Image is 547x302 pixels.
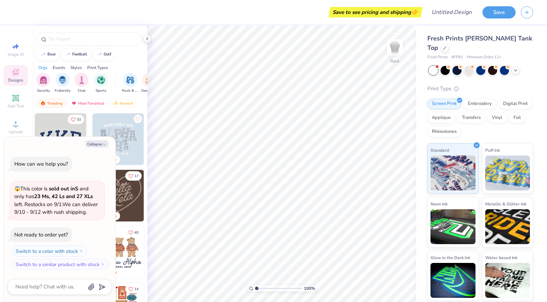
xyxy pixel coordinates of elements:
img: trend_line.gif [65,52,71,56]
button: filter button [55,73,70,93]
span: Fresh Prints [PERSON_NAME] Tank Top [427,34,532,52]
div: Styles [70,65,82,71]
div: golf [104,52,111,56]
span: Fresh Prints [427,54,448,60]
div: bear [47,52,56,56]
button: bear [37,49,59,60]
button: football [61,49,90,60]
span: 😱 [14,186,20,192]
span: Sorority [37,88,50,93]
img: 5a4b4175-9e88-49c8-8a23-26d96782ddc6 [92,113,144,165]
span: 33 [77,118,81,121]
button: Like [125,228,142,237]
button: Like [68,115,84,124]
button: filter button [94,73,108,93]
div: Vinyl [487,113,507,123]
img: 12710c6a-dcc0-49ce-8688-7fe8d5f96fe2 [92,170,144,221]
div: Print Types [87,65,108,71]
button: Like [125,284,142,294]
span: Image AI [8,52,24,57]
span: Club [78,88,85,93]
span: Rush & Bid [122,88,138,93]
div: Save to see pricing and shipping [330,7,421,17]
img: Puff Ink [485,156,530,190]
div: Embroidery [463,99,496,109]
button: Like [125,171,142,181]
div: Foil [509,113,525,123]
span: Fraternity [55,88,70,93]
span: This color is and only has left . Restocks on 9/1. We can deliver 9/10 - 9/12 with rush shipping. [14,185,98,216]
div: How can we help you? [14,160,68,167]
div: Newest [110,99,136,107]
span: 👉 [411,8,419,16]
button: filter button [122,73,138,93]
div: Orgs [38,65,47,71]
button: Like [134,115,142,123]
span: Designs [8,77,23,83]
img: trending.gif [40,101,46,106]
img: Metallic & Glitter Ink [485,209,530,244]
span: Water based Ink [485,254,517,261]
span: Puff Ink [485,146,500,154]
strong: 23 Ms, 42 Ls and 27 XLs [34,193,93,200]
img: Standard [430,156,475,190]
img: a3be6b59-b000-4a72-aad0-0c575b892a6b [92,226,144,278]
span: Sports [96,88,106,93]
span: Neon Ink [430,200,448,207]
img: Switch to a color with stock [79,249,83,253]
img: ead2b24a-117b-4488-9b34-c08fd5176a7b [144,170,195,221]
input: Try "Alpha" [48,36,137,43]
button: filter button [75,73,89,93]
div: Print Type [427,85,533,93]
span: Upload [9,129,23,135]
button: Switch to a color with stock [12,246,87,257]
span: Game Day [141,88,157,93]
button: Collapse [85,140,108,148]
div: filter for Club [75,73,89,93]
img: Switch to a similar product with stock [101,262,105,266]
div: Digital Print [499,99,532,109]
img: trend_line.gif [97,52,102,56]
img: Club Image [78,76,85,84]
img: 3b9aba4f-e317-4aa7-a679-c95a879539bd [35,113,87,165]
span: Add Text [7,103,24,109]
img: Glow in the Dark Ink [430,263,475,298]
img: edfb13fc-0e43-44eb-bea2-bf7fc0dd67f9 [86,113,138,165]
img: Water based Ink [485,263,530,298]
span: Metallic & Glitter Ink [485,200,526,207]
img: Fraternity Image [59,76,66,84]
div: filter for Sports [94,73,108,93]
img: Newest.gif [113,101,118,106]
div: filter for Fraternity [55,73,70,93]
div: filter for Sorority [36,73,50,93]
strong: sold out in S [49,185,78,192]
span: 100 % [304,285,315,292]
span: 40 [134,231,138,234]
img: d12c9beb-9502-45c7-ae94-40b97fdd6040 [144,226,195,278]
img: Rush & Bid Image [126,76,134,84]
img: Game Day Image [145,76,153,84]
span: Standard [430,146,449,154]
div: Trending [37,99,66,107]
img: Sorority Image [39,76,47,84]
img: Neon Ink [430,209,475,244]
img: most_fav.gif [71,101,77,106]
div: Transfers [457,113,485,123]
div: Screen Print [427,99,461,109]
span: # FP81 [451,54,463,60]
div: Events [53,65,65,71]
div: Not ready to order yet? [14,231,68,238]
button: filter button [141,73,157,93]
div: Rhinestones [427,127,461,137]
input: Untitled Design [426,5,477,19]
div: Back [390,58,399,64]
span: 17 [134,174,138,178]
img: trend_line.gif [40,52,46,56]
button: filter button [36,73,50,93]
div: Applique [427,113,455,123]
div: Most Favorited [68,99,107,107]
button: Save [482,6,516,18]
span: 14 [134,287,138,291]
img: Back [388,40,402,54]
button: golf [93,49,114,60]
